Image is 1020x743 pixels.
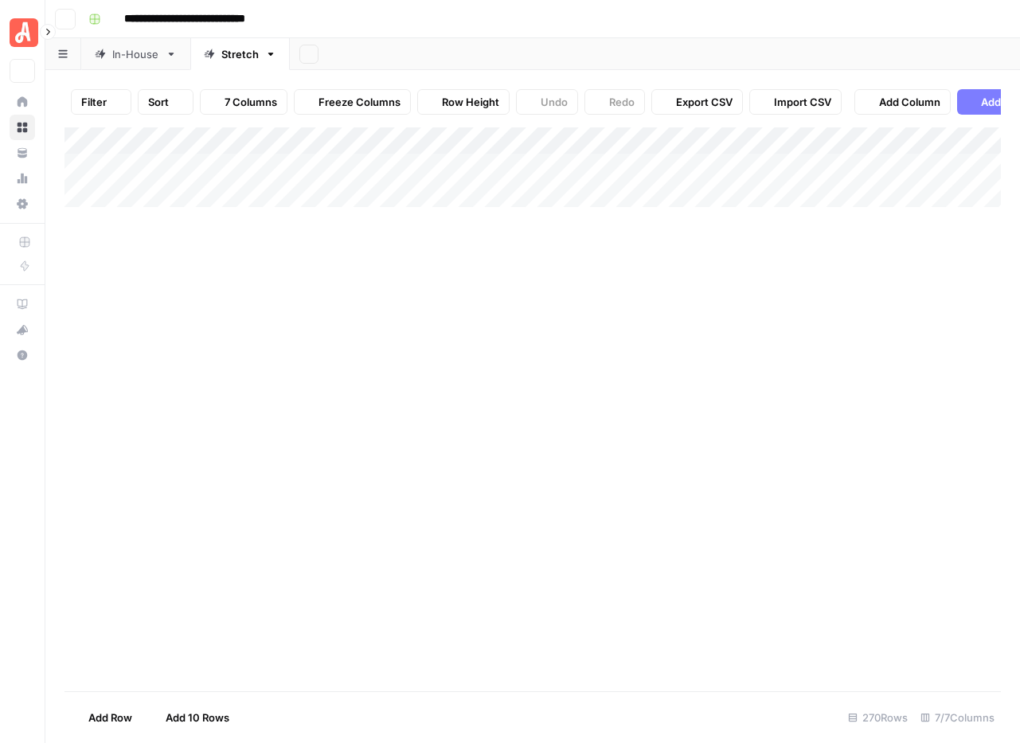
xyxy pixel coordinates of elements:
[609,94,635,110] span: Redo
[676,94,733,110] span: Export CSV
[10,166,35,191] a: Usage
[221,46,259,62] div: Stretch
[225,94,277,110] span: 7 Columns
[319,94,401,110] span: Freeze Columns
[10,342,35,368] button: Help + Support
[166,710,229,725] span: Add 10 Rows
[749,89,842,115] button: Import CSV
[10,89,35,115] a: Home
[112,46,159,62] div: In-House
[10,140,35,166] a: Your Data
[190,38,290,70] a: Stretch
[10,18,38,47] img: Angi Logo
[64,705,142,730] button: Add Row
[10,191,35,217] a: Settings
[81,38,190,70] a: In-House
[10,13,35,53] button: Workspace: Angi
[879,94,940,110] span: Add Column
[854,89,951,115] button: Add Column
[541,94,568,110] span: Undo
[914,705,1001,730] div: 7/7 Columns
[651,89,743,115] button: Export CSV
[442,94,499,110] span: Row Height
[842,705,914,730] div: 270 Rows
[142,705,239,730] button: Add 10 Rows
[294,89,411,115] button: Freeze Columns
[10,318,34,342] div: What's new?
[516,89,578,115] button: Undo
[200,89,287,115] button: 7 Columns
[10,115,35,140] a: Browse
[10,291,35,317] a: AirOps Academy
[81,94,107,110] span: Filter
[138,89,193,115] button: Sort
[417,89,510,115] button: Row Height
[774,94,831,110] span: Import CSV
[71,89,131,115] button: Filter
[148,94,169,110] span: Sort
[88,710,132,725] span: Add Row
[10,317,35,342] button: What's new?
[584,89,645,115] button: Redo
